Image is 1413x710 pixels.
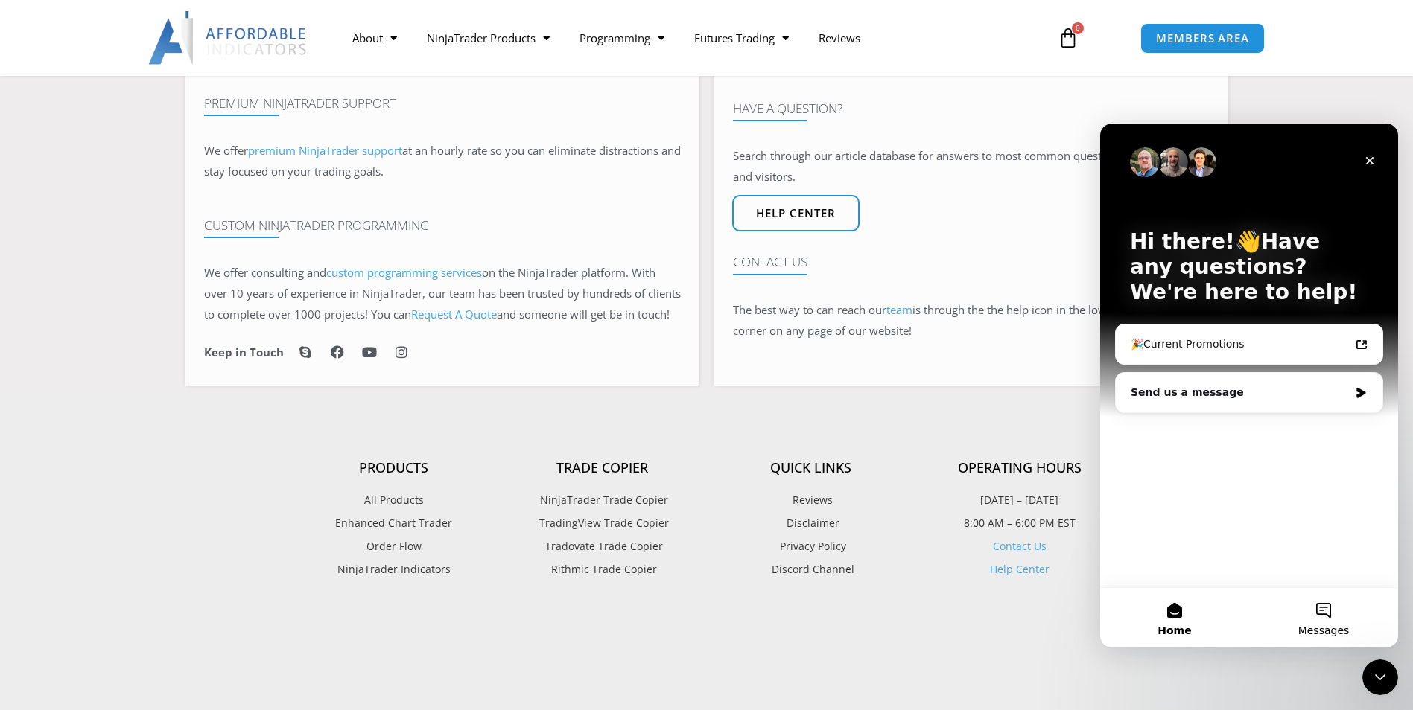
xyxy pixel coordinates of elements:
span: MEMBERS AREA [1156,33,1249,44]
a: Discord Channel [707,560,915,579]
a: Contact Us [993,539,1047,553]
span: Privacy Policy [776,537,846,556]
span: NinjaTrader Trade Copier [536,490,668,510]
nav: Menu [337,21,1041,55]
a: team [886,302,912,317]
a: About [337,21,412,55]
h4: Have A Question? [733,101,1210,116]
a: Tradovate Trade Copier [498,537,707,556]
a: MEMBERS AREA [1140,23,1265,54]
span: Reviews [789,490,833,510]
a: Reviews [707,490,915,510]
a: NinjaTrader Products [412,21,565,55]
span: Help center [756,208,836,219]
a: Rithmic Trade Copier [498,560,707,579]
a: premium NinjaTrader support [248,143,402,158]
a: Futures Trading [679,21,804,55]
p: Search through our article database for answers to most common questions from customers and visit... [733,146,1210,188]
a: Programming [565,21,679,55]
h4: Products [290,460,498,476]
a: Enhanced Chart Trader [290,514,498,533]
span: Tradovate Trade Copier [542,537,663,556]
a: Request A Quote [411,307,497,322]
h4: Premium NinjaTrader Support [204,96,681,111]
a: Privacy Policy [707,537,915,556]
a: All Products [290,490,498,510]
a: Order Flow [290,537,498,556]
span: Order Flow [366,537,422,556]
iframe: Intercom live chat [1362,659,1398,695]
h4: Trade Copier [498,460,707,476]
p: The best way to can reach our is through the the help icon in the lower right-hand corner on any ... [733,300,1210,342]
span: We offer [204,143,248,158]
a: Help Center [990,562,1050,576]
a: Disclaimer [707,514,915,533]
span: 0 [1072,22,1084,34]
span: All Products [364,490,424,510]
span: on the NinjaTrader platform. With over 10 years of experience in NinjaTrader, our team has been t... [204,265,681,322]
h4: Operating Hours [915,460,1124,476]
iframe: Intercom live chat [1100,124,1398,647]
p: 8:00 AM – 6:00 PM EST [915,514,1124,533]
span: NinjaTrader Indicators [337,560,451,579]
h4: Custom NinjaTrader Programming [204,218,681,233]
img: LogoAI | Affordable Indicators – NinjaTrader [148,11,308,65]
span: Discord Channel [768,560,854,579]
a: NinjaTrader Indicators [290,560,498,579]
span: at an hourly rate so you can eliminate distractions and stay focused on your trading goals. [204,143,681,179]
span: Enhanced Chart Trader [335,514,452,533]
h6: Keep in Touch [204,345,284,359]
a: TradingView Trade Copier [498,514,707,533]
a: Help center [732,195,860,231]
p: [DATE] – [DATE] [915,490,1124,510]
span: We offer consulting and [204,265,482,280]
a: NinjaTrader Trade Copier [498,490,707,510]
span: Disclaimer [783,514,839,533]
h4: Contact Us [733,255,1210,269]
span: TradingView Trade Copier [536,514,669,533]
span: Rithmic Trade Copier [547,560,657,579]
a: Reviews [804,21,875,55]
a: 0 [1035,16,1101,60]
h4: Quick Links [707,460,915,476]
a: custom programming services [326,265,482,280]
